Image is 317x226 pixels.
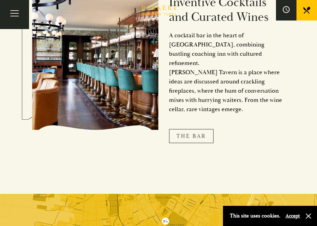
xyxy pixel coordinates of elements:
p: This site uses cookies. [230,211,280,221]
a: The Bar [169,129,214,143]
button: Close and accept [305,213,312,220]
button: Accept [286,213,300,219]
p: A cocktail bar in the heart of [GEOGRAPHIC_DATA], combining bustling coaching inn with cultured r... [169,31,285,114]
